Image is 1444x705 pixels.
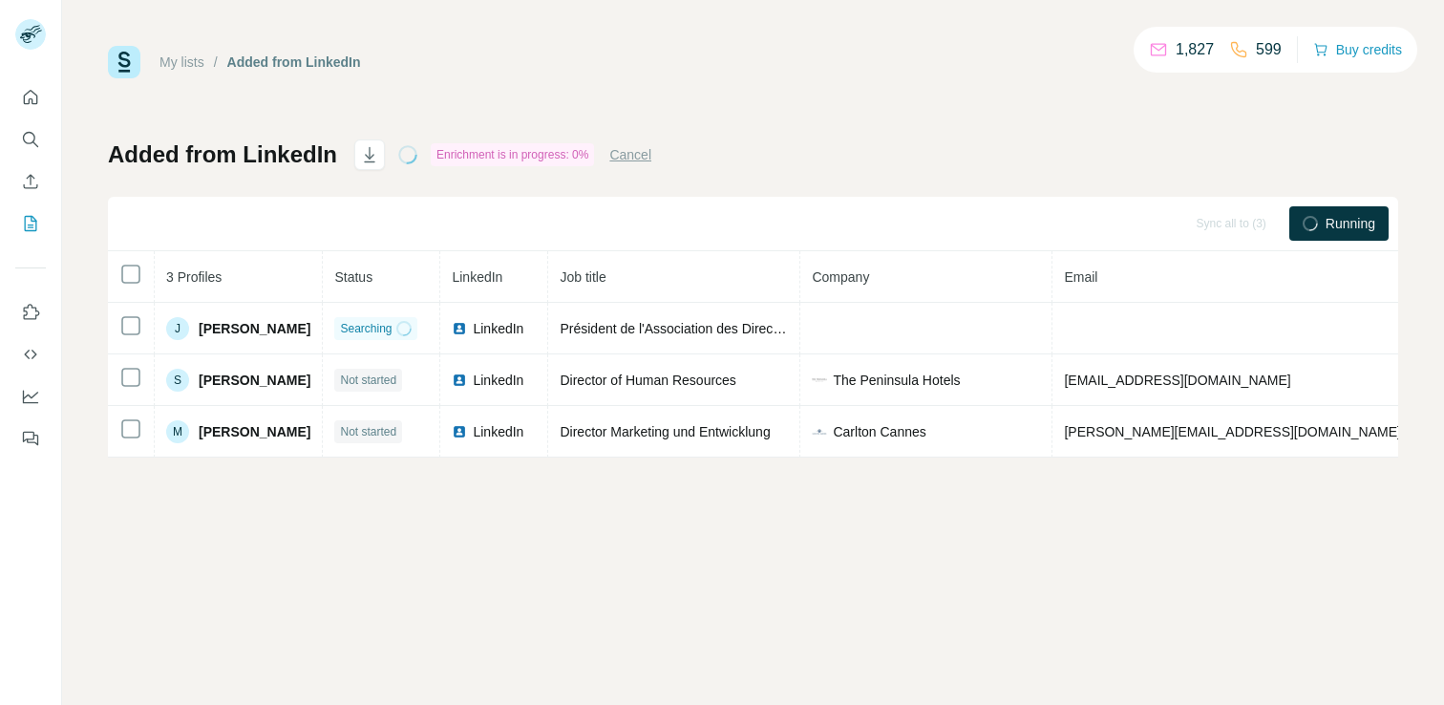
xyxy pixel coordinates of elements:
span: 3 Profiles [166,269,222,285]
div: Added from LinkedIn [227,53,361,72]
img: LinkedIn logo [452,424,467,439]
img: LinkedIn logo [452,373,467,388]
button: Use Surfe API [15,337,46,372]
div: M [166,420,189,443]
button: Enrich CSV [15,164,46,199]
span: Carlton Cannes [833,422,925,441]
button: Feedback [15,421,46,456]
span: Job title [560,269,605,285]
p: 1,827 [1176,38,1214,61]
span: Running [1326,214,1375,233]
span: Director Marketing und Entwicklung [560,424,770,439]
span: Not started [340,372,396,389]
div: S [166,369,189,392]
button: Search [15,122,46,157]
span: LinkedIn [473,319,523,338]
button: Buy credits [1313,36,1402,63]
li: / [214,53,218,72]
span: [PERSON_NAME] [199,371,310,390]
span: Searching [340,320,392,337]
div: Enrichment is in progress: 0% [431,143,594,166]
button: Cancel [609,145,651,164]
p: 599 [1256,38,1282,61]
span: LinkedIn [473,371,523,390]
span: Status [334,269,372,285]
span: Président de l'Association des Directeurs Sécurite d'hôtels [560,321,904,336]
button: My lists [15,206,46,241]
button: Quick start [15,80,46,115]
button: Dashboard [15,379,46,414]
span: Email [1064,269,1097,285]
img: company-logo [812,424,827,439]
img: LinkedIn logo [452,321,467,336]
span: Not started [340,423,396,440]
a: My lists [159,54,204,70]
span: Company [812,269,869,285]
span: [PERSON_NAME] [199,319,310,338]
span: LinkedIn [473,422,523,441]
div: J [166,317,189,340]
span: [PERSON_NAME][EMAIL_ADDRESS][DOMAIN_NAME] [1064,424,1400,439]
span: [EMAIL_ADDRESS][DOMAIN_NAME] [1064,373,1290,388]
button: Use Surfe on LinkedIn [15,295,46,330]
h1: Added from LinkedIn [108,139,337,170]
span: The Peninsula Hotels [833,371,960,390]
span: [PERSON_NAME] [199,422,310,441]
img: Surfe Logo [108,46,140,78]
span: Director of Human Resources [560,373,735,388]
img: company-logo [812,373,827,388]
span: LinkedIn [452,269,502,285]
